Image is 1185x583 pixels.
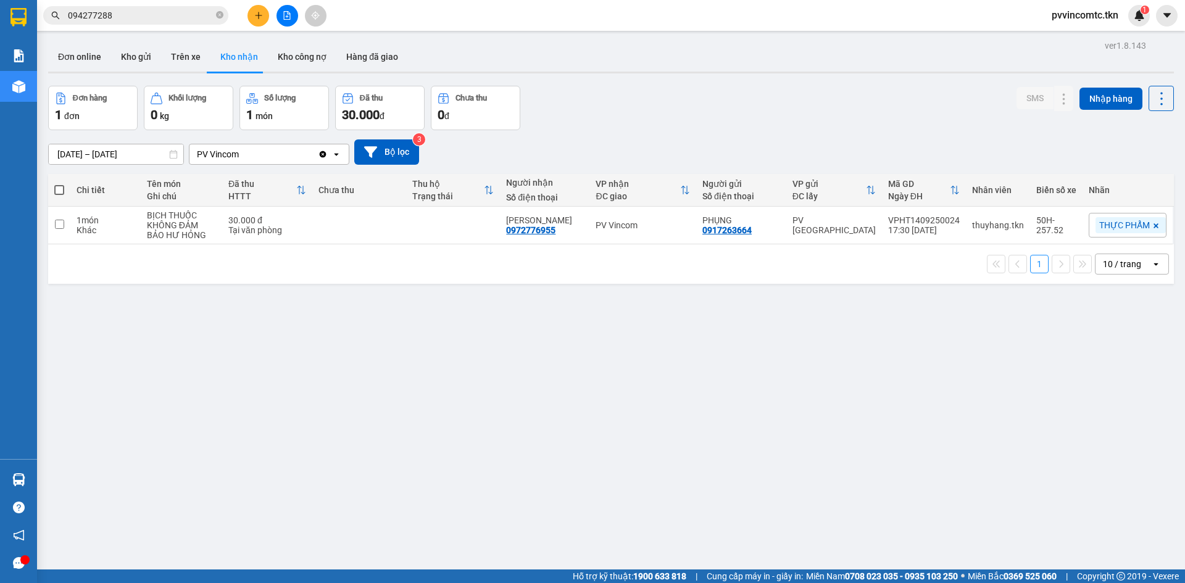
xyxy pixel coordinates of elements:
button: Đơn online [48,42,111,72]
button: aim [305,5,326,27]
div: ĐC lấy [792,191,866,201]
div: PHỤNG [702,215,780,225]
div: VIVIAN [506,215,583,225]
button: Kho nhận [210,42,268,72]
div: Đơn hàng [73,94,107,102]
sup: 1 [1141,6,1149,14]
span: kg [160,111,169,121]
div: VP nhận [596,179,680,189]
div: Khối lượng [168,94,206,102]
div: 1 món [77,215,135,225]
div: Chi tiết [77,185,135,195]
sup: 3 [413,133,425,146]
img: icon-new-feature [1134,10,1145,21]
span: 1 [246,107,253,122]
input: Select a date range. [49,144,183,164]
input: Selected PV Vincom. [240,148,241,160]
strong: 0369 525 060 [1004,571,1057,581]
button: Trên xe [161,42,210,72]
span: Miền Nam [806,569,958,583]
span: đ [444,111,449,121]
div: PV Vincom [596,220,690,230]
span: món [256,111,273,121]
button: 1 [1030,255,1049,273]
div: 0972776955 [506,225,555,235]
th: Toggle SortBy [786,174,882,207]
div: Thu hộ [412,179,484,189]
div: Đã thu [360,94,383,102]
div: ĐC giao [596,191,680,201]
span: notification [13,529,25,541]
svg: Clear value [318,149,328,159]
button: plus [247,5,269,27]
div: PV [GEOGRAPHIC_DATA] [792,215,876,235]
button: Hàng đã giao [336,42,408,72]
input: Tìm tên, số ĐT hoặc mã đơn [68,9,214,22]
svg: open [331,149,341,159]
th: Toggle SortBy [882,174,966,207]
span: Cung cấp máy in - giấy in: [707,569,803,583]
div: 17:30 [DATE] [888,225,960,235]
div: PV Vincom [197,148,239,160]
div: thuyhang.tkn [972,220,1024,230]
button: Nhập hàng [1079,88,1142,110]
span: Miền Bắc [968,569,1057,583]
span: question-circle [13,502,25,513]
img: warehouse-icon [12,473,25,486]
button: Số lượng1món [239,86,329,130]
div: ver 1.8.143 [1105,39,1146,52]
span: pvvincomtc.tkn [1042,7,1128,23]
button: caret-down [1156,5,1178,27]
div: Số điện thoại [702,191,780,201]
div: 30.000 đ [228,215,306,225]
span: | [696,569,697,583]
div: Biển số xe [1036,185,1076,195]
div: Nhãn [1089,185,1166,195]
div: Tại văn phòng [228,225,306,235]
div: Chưa thu [455,94,487,102]
span: close-circle [216,10,223,22]
span: caret-down [1162,10,1173,21]
div: Người gửi [702,179,780,189]
div: 50H-257.52 [1036,215,1076,235]
div: Người nhận [506,178,583,188]
button: Khối lượng0kg [144,86,233,130]
div: HTTT [228,191,296,201]
div: Tên món [147,179,216,189]
div: Chưa thu [318,185,400,195]
span: đ [380,111,385,121]
span: aim [311,11,320,20]
button: Chưa thu0đ [431,86,520,130]
span: plus [254,11,263,20]
div: VPHT1409250024 [888,215,960,225]
div: 10 / trang [1103,258,1141,270]
span: message [13,557,25,569]
div: Trạng thái [412,191,484,201]
button: Đơn hàng1đơn [48,86,138,130]
button: Đã thu30.000đ [335,86,425,130]
div: Đã thu [228,179,296,189]
div: VP gửi [792,179,866,189]
button: Kho gửi [111,42,161,72]
span: ⚪️ [961,574,965,579]
strong: 0708 023 035 - 0935 103 250 [845,571,958,581]
span: Hỗ trợ kỹ thuật: [573,569,686,583]
th: Toggle SortBy [222,174,312,207]
img: warehouse-icon [12,80,25,93]
svg: open [1151,259,1161,269]
span: search [51,11,60,20]
div: Nhân viên [972,185,1024,195]
span: copyright [1116,572,1125,581]
span: 1 [55,107,62,122]
span: 0 [151,107,157,122]
span: 0 [438,107,444,122]
div: 0917263664 [702,225,752,235]
th: Toggle SortBy [589,174,696,207]
img: logo-vxr [10,8,27,27]
span: 1 [1142,6,1147,14]
div: Ghi chú [147,191,216,201]
div: BỊCH THUỐC [147,210,216,220]
strong: 1900 633 818 [633,571,686,581]
button: Bộ lọc [354,139,419,165]
div: Số lượng [264,94,296,102]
